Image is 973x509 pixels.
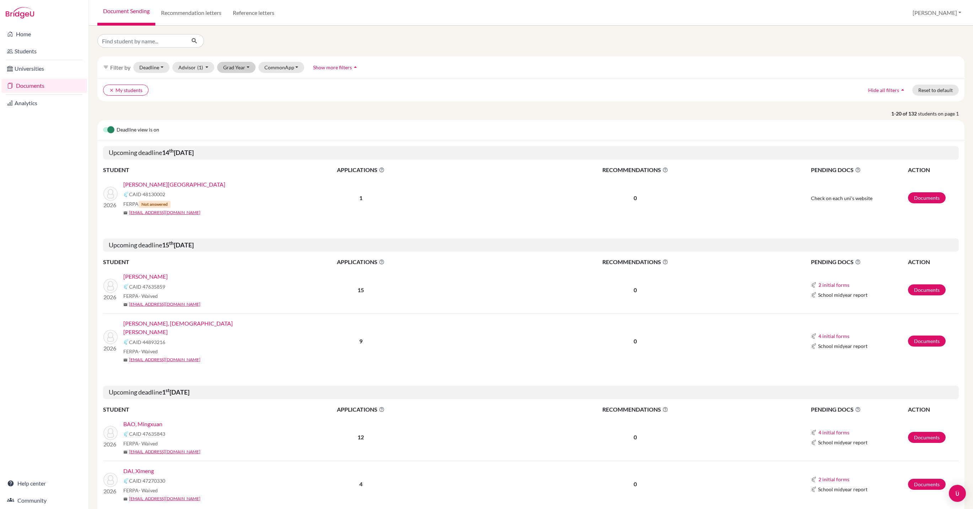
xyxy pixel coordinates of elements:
[103,85,149,96] button: clearMy students
[103,257,245,267] th: STUDENT
[123,339,129,345] img: Common App logo
[818,332,850,340] button: 4 initial forms
[123,467,154,475] a: DAI, Ximeng
[811,487,817,492] img: Common App logo
[1,27,87,41] a: Home
[891,110,918,117] strong: 1-20 of 132
[103,293,118,301] p: 2026
[129,191,165,198] span: CAID 48130002
[359,194,362,201] b: 1
[818,291,867,299] span: School midyear report
[949,485,966,502] div: Open Intercom Messenger
[103,64,109,70] i: filter_list
[169,148,174,154] sup: th
[818,342,867,350] span: School midyear report
[477,258,794,266] span: RECOMMENDATIONS
[129,209,200,216] a: [EMAIL_ADDRESS][DOMAIN_NAME]
[1,476,87,491] a: Help center
[908,405,959,414] th: ACTION
[811,166,907,174] span: PENDING DOCS
[129,477,165,484] span: CAID 47270330
[123,302,128,307] span: mail
[166,387,170,393] sup: st
[352,64,359,71] i: arrow_drop_up
[129,283,165,290] span: CAID 47635859
[123,192,129,197] img: Common App logo
[868,87,899,93] span: Hide all filters
[123,450,128,454] span: mail
[1,493,87,508] a: Community
[908,336,946,347] a: Documents
[162,241,194,249] b: 15 [DATE]
[811,258,907,266] span: PENDING DOCS
[477,433,794,441] p: 0
[123,440,158,447] span: FERPA
[477,405,794,414] span: RECOMMENDATIONS
[123,420,162,428] a: BAO, Mingxuan
[818,428,850,436] button: 4 initial forms
[246,166,476,174] span: APPLICATIONS
[123,487,158,494] span: FERPA
[313,64,352,70] span: Show more filters
[1,96,87,110] a: Analytics
[123,431,129,437] img: Common App logo
[123,200,171,208] span: FERPA
[908,257,959,267] th: ACTION
[97,34,186,48] input: Find student by name...
[811,333,817,339] img: Common App logo
[117,126,159,134] span: Deadline view is on
[109,88,114,93] i: clear
[139,440,158,446] span: - Waived
[103,279,118,293] img: KOHLI, Devansh
[103,165,245,175] th: STUDENT
[908,284,946,295] a: Documents
[477,194,794,202] p: 0
[307,62,365,73] button: Show more filtersarrow_drop_up
[359,481,362,487] b: 4
[133,62,170,73] button: Deadline
[818,475,850,483] button: 2 initial forms
[129,338,165,346] span: CAID 44893216
[477,480,794,488] p: 0
[103,386,959,399] h5: Upcoming deadline
[162,388,189,396] b: 1 [DATE]
[172,62,215,73] button: Advisor(1)
[908,192,946,203] a: Documents
[103,187,118,201] img: ZHU, Jinyang
[123,211,128,215] span: mail
[477,286,794,294] p: 0
[123,272,168,281] a: [PERSON_NAME]
[6,7,34,18] img: Bridge-U
[811,477,817,482] img: Common App logo
[811,405,907,414] span: PENDING DOCS
[818,486,867,493] span: School midyear report
[123,358,128,362] span: mail
[908,479,946,490] a: Documents
[811,282,817,288] img: Common App logo
[811,292,817,298] img: Common App logo
[103,201,118,209] p: 2026
[103,487,118,495] p: 2026
[197,64,203,70] span: (1)
[129,301,200,307] a: [EMAIL_ADDRESS][DOMAIN_NAME]
[123,319,250,336] a: [PERSON_NAME], [DEMOGRAPHIC_DATA][PERSON_NAME]
[918,110,964,117] span: students on page 1
[103,146,959,160] h5: Upcoming deadline
[1,44,87,58] a: Students
[1,61,87,76] a: Universities
[103,330,118,344] img: UPPALAPATI, Samhita Savitri
[123,284,129,289] img: Common App logo
[139,487,158,493] span: - Waived
[162,149,194,156] b: 14 [DATE]
[139,201,171,208] span: Not answered
[1,79,87,93] a: Documents
[909,6,964,20] button: [PERSON_NAME]
[123,292,158,300] span: FERPA
[912,85,959,96] button: Reset to default
[129,357,200,363] a: [EMAIL_ADDRESS][DOMAIN_NAME]
[123,497,128,501] span: mail
[811,343,817,349] img: Common App logo
[139,348,158,354] span: - Waived
[110,64,130,71] span: Filter by
[811,430,817,435] img: Common App logo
